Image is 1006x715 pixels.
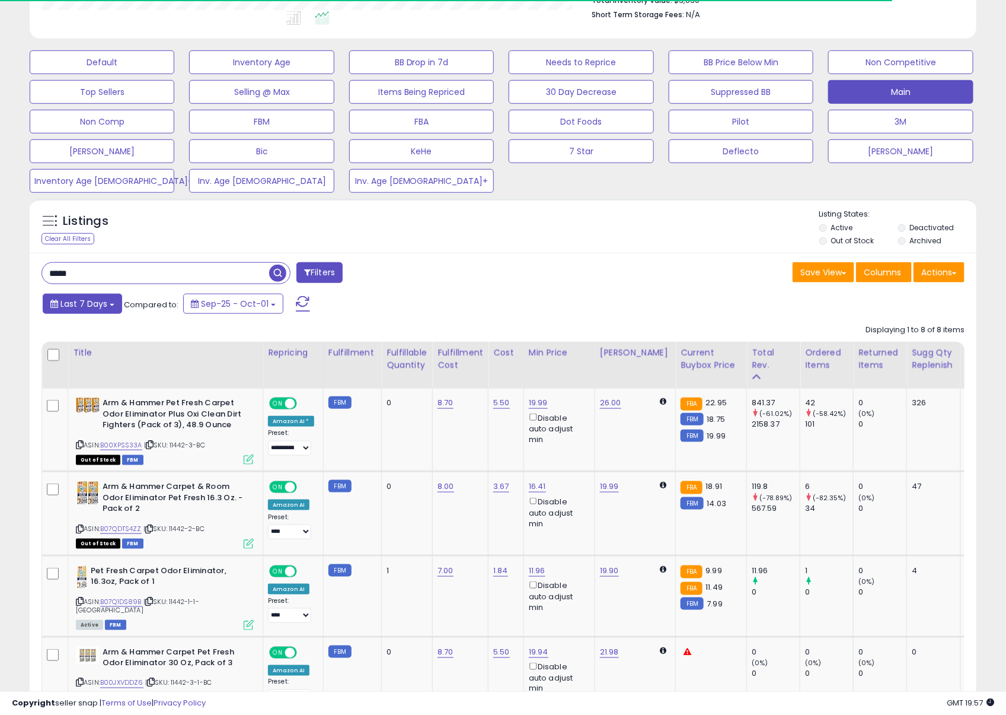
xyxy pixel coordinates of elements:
[912,647,951,657] div: 0
[819,209,976,220] p: Listing States:
[805,647,853,657] div: 0
[349,80,494,104] button: Items Being Repriced
[529,411,586,445] div: Disable auto adjust min
[295,399,314,409] span: OFF
[813,409,846,418] small: (-58.42%)
[828,139,973,163] button: [PERSON_NAME]
[752,658,768,668] small: (0%)
[858,647,906,657] div: 0
[858,347,902,371] div: Returned Items
[805,587,853,598] div: 0
[76,481,100,505] img: 610rbD8D4YL._SL40_.jpg
[529,495,586,529] div: Disable auto adjust min
[43,294,122,314] button: Last 7 Days
[681,565,702,579] small: FBA
[752,419,800,430] div: 2158.37
[912,347,956,371] div: Sugg Qty Replenish
[681,430,704,442] small: FBM
[914,262,965,282] button: Actions
[189,139,334,163] button: Bic
[858,577,875,586] small: (0%)
[493,565,508,577] a: 1.84
[60,298,107,310] span: Last 7 Days
[268,513,314,540] div: Preset:
[270,482,285,492] span: ON
[752,481,800,492] div: 119.8
[752,398,800,408] div: 841.37
[858,658,875,668] small: (0%)
[681,398,702,411] small: FBA
[813,493,846,503] small: (-82.35%)
[268,665,309,676] div: Amazon AI
[100,440,142,450] a: B00XPSS33A
[707,414,725,425] span: 18.75
[103,647,247,672] b: Arm & Hammer Carpet Pet Fresh Odor Eliminator 30 Oz, Pack of 3
[189,50,334,74] button: Inventory Age
[143,524,205,533] span: | SKU: 11442-2-BC
[493,646,510,658] a: 5.50
[268,347,318,359] div: Repricing
[686,9,701,20] span: N/A
[681,481,702,494] small: FBA
[752,503,800,514] div: 567.59
[831,223,852,233] label: Active
[707,430,726,441] span: 19.99
[30,169,174,193] button: Inventory Age [DEMOGRAPHIC_DATA]+
[529,481,546,492] a: 16.41
[793,262,854,282] button: Save View
[387,565,423,576] div: 1
[76,565,88,589] img: 41BZEViLhXL._SL40_.jpg
[328,564,352,577] small: FBM
[387,347,427,371] div: Fulfillable Quantity
[681,347,742,371] div: Current Buybox Price
[858,565,906,576] div: 0
[669,110,813,134] button: Pilot
[681,582,702,595] small: FBA
[437,397,454,409] a: 8.70
[76,398,254,463] div: ASIN:
[296,262,343,283] button: Filters
[912,481,951,492] div: 47
[189,169,334,193] button: Inv. Age [DEMOGRAPHIC_DATA]
[73,347,258,359] div: Title
[600,646,619,658] a: 21.98
[858,409,875,418] small: (0%)
[349,139,494,163] button: KeHe
[759,493,792,503] small: (-78.89%)
[912,565,951,576] div: 4
[592,9,685,20] b: Short Term Storage Fees:
[437,481,454,492] a: 8.00
[270,566,285,576] span: ON
[907,342,961,389] th: Please note that this number is a calculation based on your required days of coverage and your ve...
[752,347,795,371] div: Total Rev.
[295,566,314,576] span: OFF
[189,80,334,104] button: Selling @ Max
[909,223,954,233] label: Deactivated
[30,80,174,104] button: Top Sellers
[91,565,235,590] b: Pet Fresh Carpet Odor Eliminator, 16.3oz, Pack of 1
[349,50,494,74] button: BB Drop in 7d
[328,347,376,359] div: Fulfillment
[529,347,590,359] div: Min Price
[509,50,653,74] button: Needs to Reprice
[493,347,519,359] div: Cost
[270,399,285,409] span: ON
[295,482,314,492] span: OFF
[154,697,206,708] a: Privacy Policy
[600,565,619,577] a: 19.90
[947,697,994,708] span: 2025-10-9 19:57 GMT
[268,429,314,456] div: Preset:
[681,497,704,510] small: FBM
[437,646,454,658] a: 8.70
[328,480,352,492] small: FBM
[669,50,813,74] button: BB Price Below Min
[529,397,548,409] a: 19.99
[387,647,423,657] div: 0
[76,455,120,465] span: All listings that are currently out of stock and unavailable for purchase on Amazon
[856,262,912,282] button: Columns
[681,598,704,610] small: FBM
[752,668,800,679] div: 0
[828,50,973,74] button: Non Competitive
[858,419,906,430] div: 0
[268,584,309,595] div: Amazon AI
